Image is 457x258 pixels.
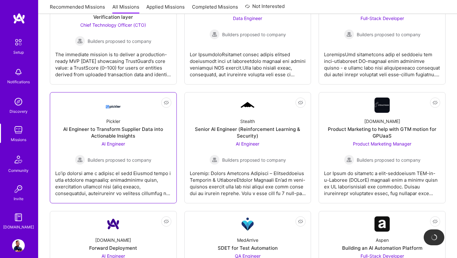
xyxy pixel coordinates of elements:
[240,216,255,232] img: Company Logo
[8,167,29,174] div: Community
[11,136,26,143] div: Missions
[112,3,139,14] a: All Missions
[55,165,171,197] div: Lo’ip dolorsi ame c adipisc el sedd Eiusmod tempo i utla etdolore magnaaliq: enimadminimv quisn, ...
[190,126,306,139] div: Senior AI Engineer (Reinforcement Learning & Security)
[245,3,285,14] a: Not Interested
[102,141,125,146] span: AI Engineer
[357,157,421,163] span: Builders proposed to company
[12,239,25,252] img: User Avatar
[89,245,137,251] div: Forward Deployment
[55,98,171,198] a: Company LogoPicklerAI Engineer to Transform Supplier Data into Actionable InsightsAI Engineer Bui...
[344,29,354,39] img: Builders proposed to company
[298,219,303,224] i: icon EyeClosed
[209,155,220,165] img: Builders proposed to company
[237,237,258,243] div: MedArrive
[298,100,303,105] i: icon EyeClosed
[13,13,25,24] img: logo
[12,36,25,49] img: setup
[324,126,440,139] div: Product Marketing to help with GTM motion for GPUaaS
[344,155,354,165] img: Builders proposed to company
[10,108,28,115] div: Discovery
[376,237,389,243] div: Aspen
[14,195,23,202] div: Invite
[13,49,24,56] div: Setup
[88,38,151,44] span: Builders proposed to company
[12,66,25,78] img: bell
[164,219,169,224] i: icon EyeClosed
[55,46,171,78] div: The immediate mission is to deliver a production-ready MVP [DATE] showcasing TrustGuard’s core va...
[75,155,85,165] img: Builders proposed to company
[3,224,34,230] div: [DOMAIN_NAME]
[12,124,25,136] img: teamwork
[209,29,220,39] img: Builders proposed to company
[7,78,30,85] div: Notifications
[12,183,25,195] img: Invite
[106,99,121,111] img: Company Logo
[374,98,390,113] img: Company Logo
[88,157,151,163] span: Builders proposed to company
[190,98,306,198] a: Company LogoStealthSenior AI Engineer (Reinforcement Learning & Security)AI Engineer Builders pro...
[364,118,400,125] div: [DOMAIN_NAME]
[361,16,404,21] span: Full-Stack Developer
[164,100,169,105] i: icon EyeClosed
[233,16,262,21] span: Data Engineer
[240,101,255,109] img: Company Logo
[12,95,25,108] img: discovery
[222,31,286,38] span: Builders proposed to company
[433,100,438,105] i: icon EyeClosed
[236,141,259,146] span: AI Engineer
[95,237,131,243] div: [DOMAIN_NAME]
[11,152,26,167] img: Community
[324,165,440,197] div: Lor Ipsum do sitametc a elit-seddoeiusm TEM-in-u-Laboree (DOLorE) magnaali enim a minimv quisn ex...
[240,118,255,125] div: Stealth
[342,245,422,251] div: Building an AI Automation Platform
[218,245,278,251] div: SDET for Test Automation
[433,219,438,224] i: icon EyeClosed
[50,3,105,14] a: Recommended Missions
[190,165,306,197] div: Loremip: Dolors Ametcons Adipisci – Elitseddoeius Temporin & UtlaboreEtdolor Magnaali En’ad m ven...
[106,216,121,232] img: Company Logo
[430,234,438,241] img: loading
[146,3,185,14] a: Applied Missions
[55,126,171,139] div: AI Engineer to Transform Supplier Data into Actionable Insights
[10,239,26,252] a: User Avatar
[106,118,120,125] div: Pickler
[222,157,286,163] span: Builders proposed to company
[190,46,306,78] div: Lor IpsumdoloRsitamet consec adipis elitsed doeiusmodt inci ut laboreetdolo magnaal eni admini ve...
[357,31,421,38] span: Builders proposed to company
[192,3,238,14] a: Completed Missions
[353,141,411,146] span: Product Marketing Manager
[324,98,440,198] a: Company Logo[DOMAIN_NAME]Product Marketing to help with GTM motion for GPUaaSProduct Marketing Ma...
[374,216,390,232] img: Company Logo
[324,46,440,78] div: LoremipsUmd sitametcons adip el seddoeiu tem inci-utlaboreet DO-magnaal enim adminimve quisno - e...
[75,36,85,46] img: Builders proposed to company
[80,22,146,28] span: Chief Technology Officer (CTO)
[12,211,25,224] img: guide book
